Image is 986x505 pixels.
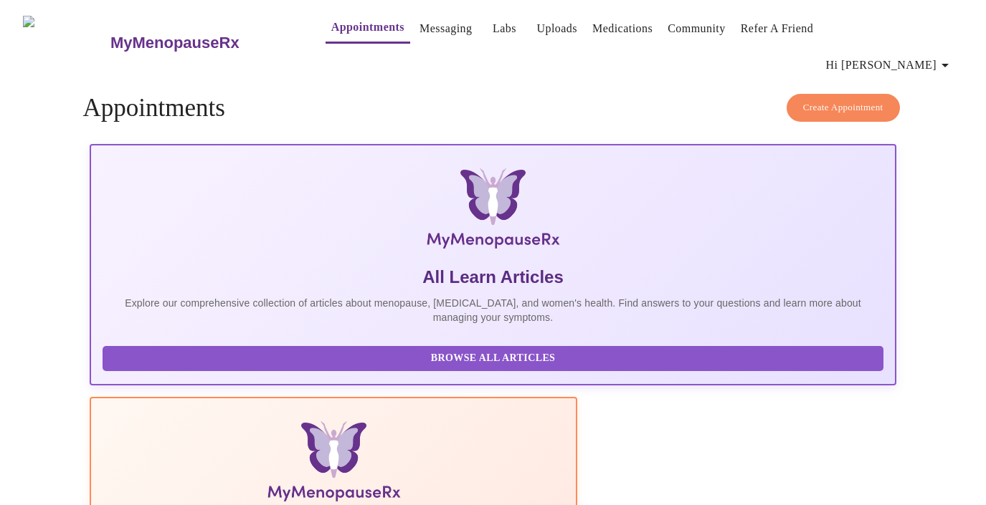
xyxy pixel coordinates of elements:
button: Refer a Friend [735,14,820,43]
a: Medications [592,19,653,39]
p: Explore our comprehensive collection of articles about menopause, [MEDICAL_DATA], and women's hea... [103,296,883,324]
span: Browse All Articles [117,350,868,367]
a: Uploads [536,19,577,39]
button: Create Appointment [787,94,900,122]
h4: Appointments [82,94,903,122]
button: Uploads [531,14,583,43]
button: Medications [587,14,658,43]
span: Hi [PERSON_NAME] [826,55,954,75]
a: Community [668,19,726,39]
h5: All Learn Articles [103,266,883,289]
button: Community [662,14,731,43]
button: Browse All Articles [103,346,883,371]
a: Messaging [419,19,472,39]
a: Refer a Friend [741,19,814,39]
img: MyMenopauseRx Logo [224,168,762,254]
a: MyMenopauseRx [108,18,296,68]
h3: MyMenopauseRx [110,34,240,52]
img: MyMenopauseRx Logo [23,16,108,69]
button: Appointments [326,13,410,44]
a: Browse All Articles [103,351,886,363]
button: Messaging [414,14,478,43]
a: Labs [493,19,516,39]
button: Labs [481,14,527,43]
a: Appointments [331,17,404,37]
span: Create Appointment [803,100,883,116]
button: Hi [PERSON_NAME] [820,51,959,80]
